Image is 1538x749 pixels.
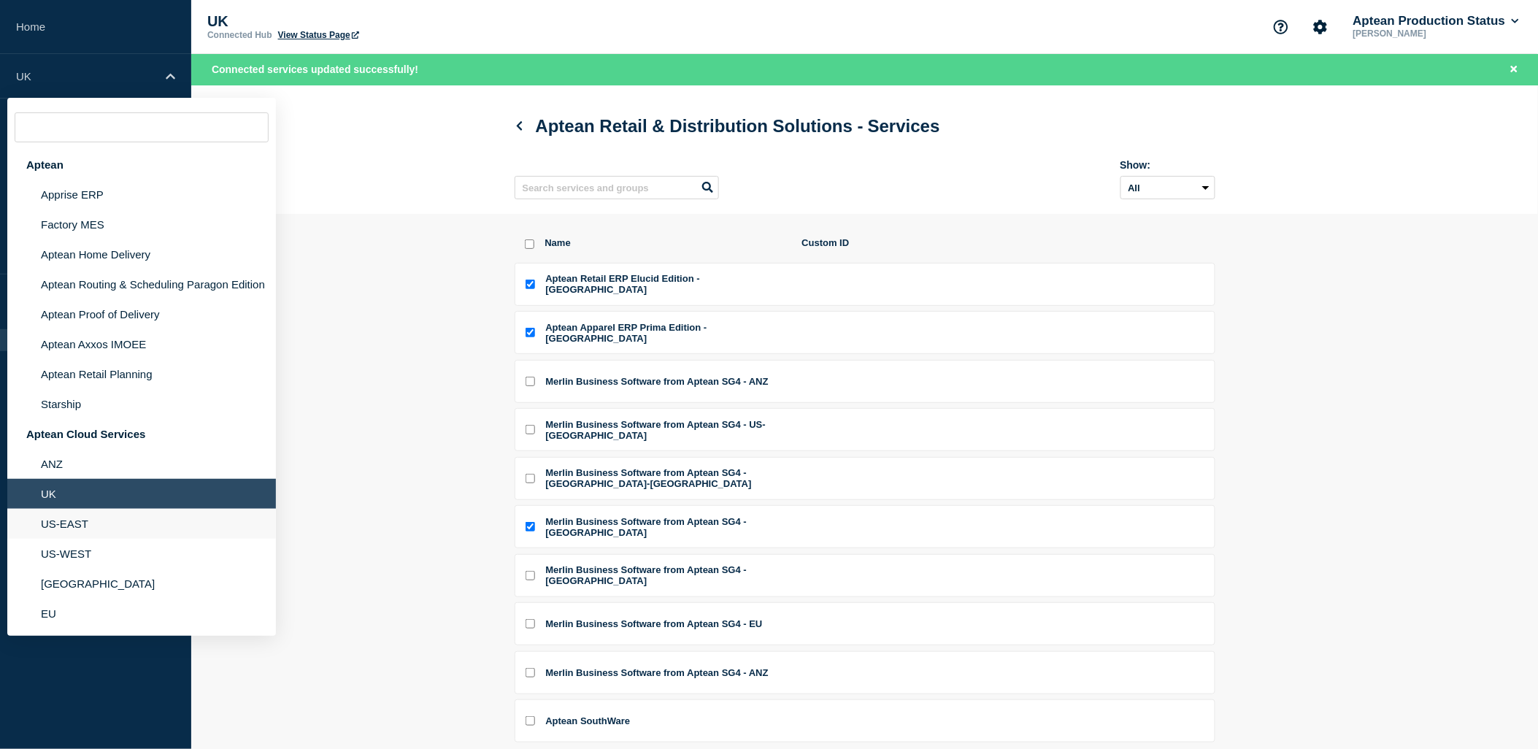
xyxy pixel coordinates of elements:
li: ANZ [7,449,276,479]
span: Name [545,237,785,251]
span: Merlin Business Software from Aptean SG4 - EU [546,618,763,629]
span: Aptean SouthWare [546,715,631,726]
span: Merlin Business Software from Aptean SG4 - [GEOGRAPHIC_DATA] [546,564,747,586]
span: Merlin Business Software from Aptean SG4 - US-[GEOGRAPHIC_DATA] [546,419,766,441]
li: Aptean Proof of Delivery [7,299,276,329]
p: Connected Hub [207,30,272,40]
input: Aptean Retail ERP Elucid Edition - UK checkbox [526,280,535,289]
input: Merlin Business Software from Aptean SG4 - ANZ checkbox [526,668,535,677]
span: Aptean Retail & Distribution Solutions - [536,116,864,136]
input: Search services and groups [515,176,719,199]
li: Aptean Axxos IMOEE [7,329,276,359]
div: Aptean Cloud Services [7,419,276,449]
p: UK [207,13,499,30]
p: [PERSON_NAME] [1350,28,1502,39]
p: UK [16,70,156,82]
li: Aptean Retail Planning [7,359,276,389]
span: Aptean Retail ERP Elucid Edition - [GEOGRAPHIC_DATA] [546,273,700,295]
span: Connected services updated successfully! [212,64,418,75]
span: Merlin Business Software from Aptean SG4 - ANZ [546,667,769,678]
button: Aptean Production Status [1350,14,1522,28]
li: US-WEST [7,539,276,569]
li: EU [7,599,276,629]
li: US-EAST [7,509,276,539]
span: Custom ID [802,237,1208,251]
a: View Status Page [278,30,359,40]
div: Aptean [7,150,276,180]
span: Merlin Business Software from Aptean SG4 - [GEOGRAPHIC_DATA] [546,516,747,538]
li: Apprise ERP [7,180,276,210]
input: Aptean SouthWare checkbox [526,716,535,726]
input: Merlin Business Software from Aptean SG4 - EU checkbox [526,619,535,629]
span: Merlin Business Software from Aptean SG4 - ANZ [546,376,769,387]
span: Merlin Business Software from Aptean SG4 - [GEOGRAPHIC_DATA]-[GEOGRAPHIC_DATA] [546,467,752,489]
li: Starship [7,389,276,419]
li: Aptean Home Delivery [7,239,276,269]
select: Archived [1120,176,1215,199]
span: Services [536,116,940,137]
li: [GEOGRAPHIC_DATA] [7,569,276,599]
li: Factory MES [7,210,276,239]
input: Aptean Apparel ERP Prima Edition - UK checkbox [526,328,535,337]
input: Merlin Business Software from Aptean SG4 - US-East checkbox [526,474,535,483]
input: Merlin Business Software from Aptean SG4 - Germany checkbox [526,571,535,580]
div: Show: [1120,159,1215,171]
button: Account settings [1305,12,1336,42]
span: Aptean Apparel ERP Prima Edition - [GEOGRAPHIC_DATA] [546,322,707,344]
input: Merlin Business Software from Aptean SG4 - ANZ checkbox [526,377,535,386]
input: select all checkbox [525,239,534,249]
li: Aptean Routing & Scheduling Paragon Edition [7,269,276,299]
input: Merlin Business Software from Aptean SG4 - US-West checkbox [526,425,535,434]
input: Merlin Business Software from Aptean SG4 - UK checkbox [526,522,535,531]
li: UK [7,479,276,509]
button: Support [1266,12,1296,42]
button: Close banner [1505,61,1523,78]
